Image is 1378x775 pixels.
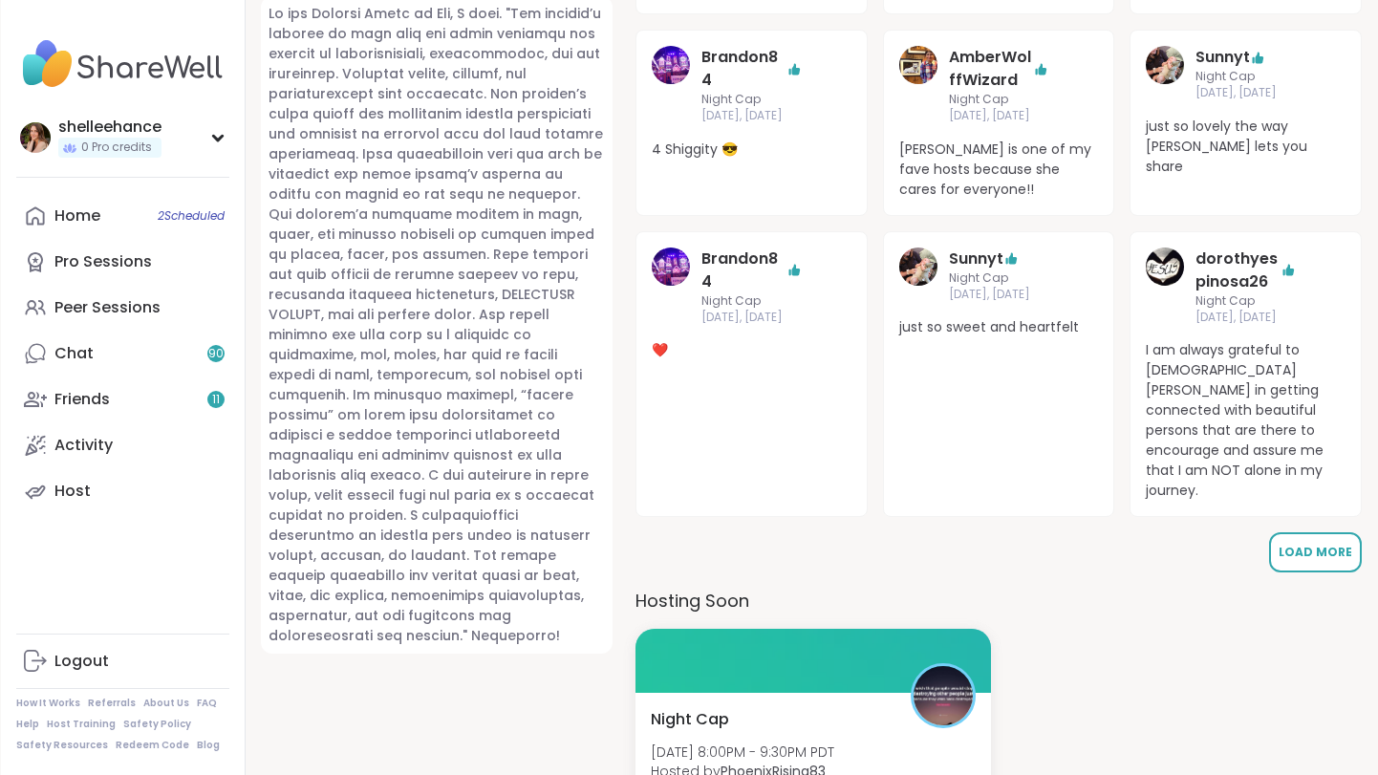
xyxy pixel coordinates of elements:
span: 11 [212,392,220,408]
div: Activity [54,435,113,456]
a: Help [16,718,39,731]
a: Brandon84 [701,248,786,293]
span: just so lovely the way [PERSON_NAME] lets you share [1146,117,1346,177]
span: [DATE], [DATE] [949,287,1049,303]
a: Safety Policy [123,718,191,731]
a: Brandon84 [652,46,690,124]
a: AmberWolffWizard [949,46,1034,92]
span: 0 Pro credits [81,140,152,156]
span: Night Cap [1195,69,1296,85]
a: AmberWolffWizard [899,46,937,124]
a: How It Works [16,697,80,710]
a: Pro Sessions [16,239,229,285]
a: Brandon84 [652,248,690,326]
span: 4 Shiggity 😎 [652,140,851,160]
a: Sunnyt [949,248,1003,270]
a: Host [16,468,229,514]
img: Sunnyt [1146,46,1184,84]
span: Load More [1279,544,1352,560]
span: [DATE], [DATE] [1195,310,1296,326]
span: Night Cap [949,270,1049,287]
button: Load More [1269,532,1362,572]
h3: Hosting Soon [635,588,1362,614]
img: dorothyespinosa26 [1146,248,1184,286]
a: Referrals [88,697,136,710]
span: Night Cap [1195,293,1296,310]
span: [DATE], [DATE] [701,108,802,124]
a: Activity [16,422,229,468]
div: shelleehance [58,117,161,138]
a: Home2Scheduled [16,193,229,239]
span: 90 [208,346,224,362]
a: Sunnyt [1195,46,1250,69]
div: Friends [54,389,110,410]
span: 2 Scheduled [158,208,225,224]
img: AmberWolffWizard [899,46,937,84]
a: dorothyespinosa26 [1146,248,1184,326]
img: shelleehance [20,122,51,153]
div: Home [54,205,100,226]
span: Night Cap [651,708,729,731]
a: Chat90 [16,331,229,377]
a: Peer Sessions [16,285,229,331]
img: ShareWell Nav Logo [16,31,229,97]
span: Night Cap [701,293,802,310]
span: [PERSON_NAME] is one of my fave hosts because she cares for everyone!! [899,140,1099,200]
span: [DATE], [DATE] [1195,85,1296,101]
img: Brandon84 [652,248,690,286]
a: Blog [197,739,220,752]
span: ❤️ [652,340,851,360]
div: Pro Sessions [54,251,152,272]
a: Friends11 [16,377,229,422]
span: Night Cap [949,92,1049,108]
a: Logout [16,638,229,684]
a: Redeem Code [116,739,189,752]
a: Host Training [47,718,116,731]
div: Host [54,481,91,502]
span: [DATE] 8:00PM - 9:30PM PDT [651,743,834,762]
a: Sunnyt [1146,46,1184,101]
img: Brandon84 [652,46,690,84]
span: I am always grateful to [DEMOGRAPHIC_DATA] [PERSON_NAME] in getting connected with beautiful pers... [1146,340,1346,501]
a: FAQ [197,697,217,710]
div: Peer Sessions [54,297,161,318]
div: Logout [54,651,109,672]
a: Safety Resources [16,739,108,752]
span: Night Cap [701,92,802,108]
span: [DATE], [DATE] [701,310,802,326]
div: Chat [54,343,94,364]
span: [DATE], [DATE] [949,108,1049,124]
a: dorothyespinosa26 [1195,248,1281,293]
a: Brandon84 [701,46,786,92]
a: About Us [143,697,189,710]
span: just so sweet and heartfelt [899,317,1099,337]
img: Sunnyt [899,248,937,286]
img: PhoenixRising83 [914,666,973,725]
a: Sunnyt [899,248,937,303]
